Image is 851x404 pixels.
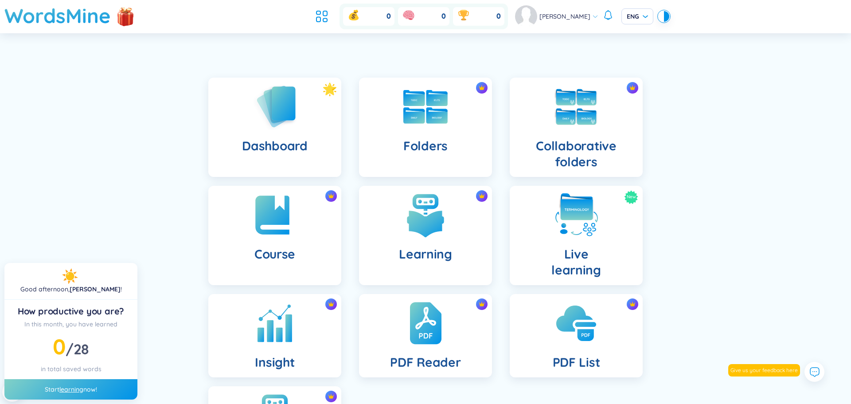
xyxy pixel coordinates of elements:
img: crown icon [479,301,485,307]
h4: PDF List [553,354,600,370]
img: crown icon [479,85,485,91]
span: 0 [386,12,391,21]
div: in total saved words [12,364,130,374]
a: learning [59,385,83,393]
a: crown iconCourse [199,186,350,285]
a: crown iconInsight [199,294,350,377]
h4: Collaborative folders [517,138,636,170]
a: crown iconLearning [350,186,501,285]
img: crown icon [328,193,334,199]
a: crown iconPDF List [501,294,652,377]
h4: Learning [399,246,452,262]
img: crown icon [629,301,636,307]
h4: PDF Reader [390,354,461,370]
img: crown icon [328,301,334,307]
img: crown icon [629,85,636,91]
a: avatar [515,5,539,27]
a: [PERSON_NAME] [70,285,121,293]
a: crown iconCollaborative folders [501,78,652,177]
h4: Folders [403,138,448,154]
span: / [66,340,89,358]
div: How productive you are? [12,305,130,318]
img: crown icon [479,193,485,199]
a: crown iconPDF Reader [350,294,501,377]
span: 0 [441,12,446,21]
span: ENG [627,12,648,21]
span: 0 [496,12,501,21]
img: crown icon [328,393,334,400]
span: 0 [53,333,66,360]
span: Good afternoon , [20,285,70,293]
h4: Dashboard [242,138,307,154]
a: NewLivelearning [501,186,652,285]
span: 28 [74,340,89,358]
h4: Insight [255,354,294,370]
span: New [627,190,636,204]
h4: Live learning [551,246,601,278]
h4: Course [254,246,295,262]
div: In this month, you have learned [12,319,130,329]
img: flashSalesIcon.a7f4f837.png [117,3,134,29]
a: Dashboard [199,78,350,177]
a: crown iconFolders [350,78,501,177]
span: [PERSON_NAME] [539,12,590,21]
img: avatar [515,5,537,27]
div: Start now! [4,379,137,400]
div: ! [20,284,122,294]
